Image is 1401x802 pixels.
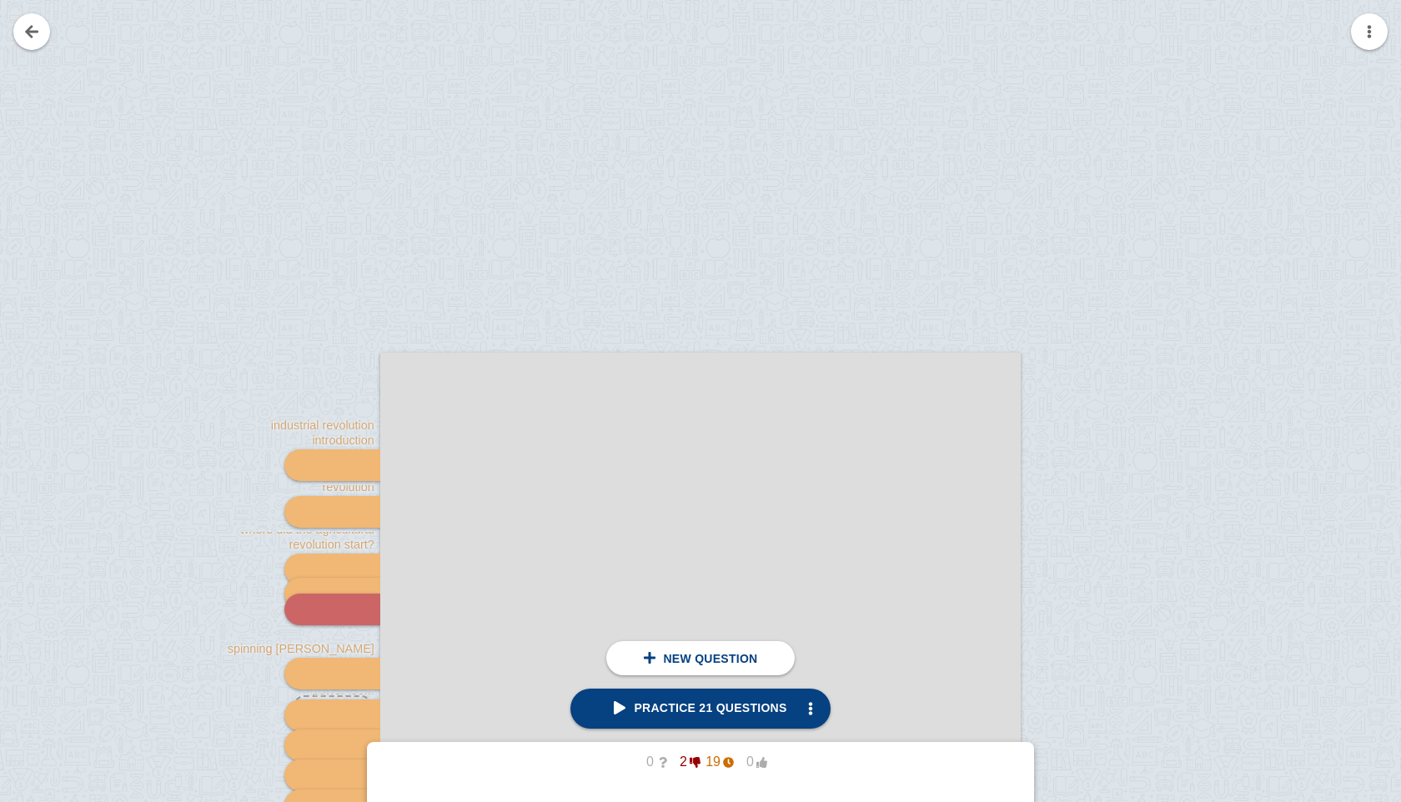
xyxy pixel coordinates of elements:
[13,13,50,50] a: Go back to your notes
[663,652,757,665] span: New question
[667,754,700,769] span: 2
[570,689,830,729] a: Practice 21 questions
[620,749,781,775] button: 02190
[634,754,667,769] span: 0
[734,754,767,769] span: 0
[614,701,786,714] span: Practice 21 questions
[700,754,734,769] span: 19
